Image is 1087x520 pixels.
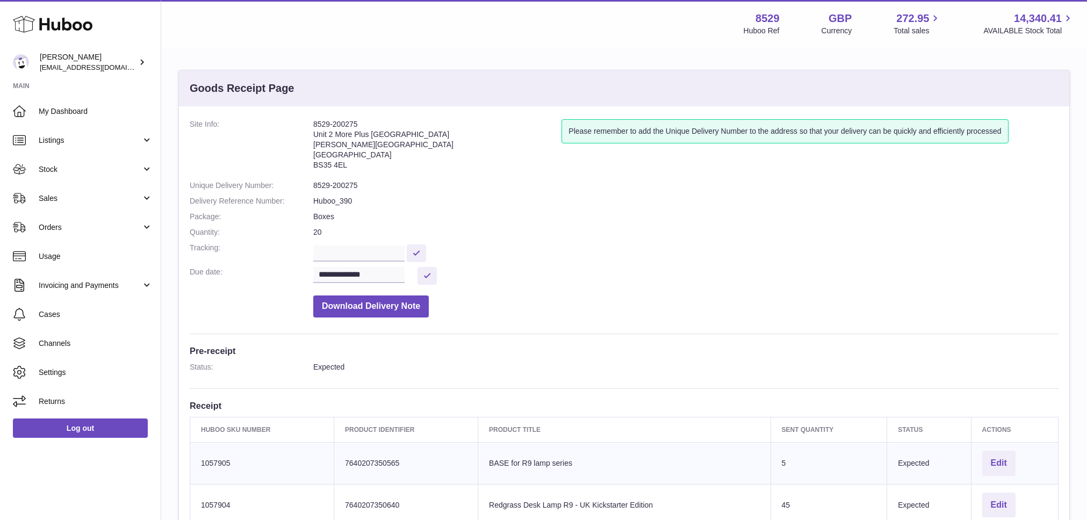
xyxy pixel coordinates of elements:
td: 7640207350565 [334,442,478,484]
div: Huboo Ref [744,26,780,36]
a: 272.95 Total sales [894,11,941,36]
div: Please remember to add the Unique Delivery Number to the address so that your delivery can be qui... [562,119,1008,143]
th: Huboo SKU Number [190,417,334,442]
span: AVAILABLE Stock Total [983,26,1074,36]
dt: Quantity: [190,227,313,237]
span: Usage [39,251,153,262]
dd: Expected [313,362,1059,372]
h3: Pre-receipt [190,345,1059,357]
th: Actions [971,417,1058,442]
dt: Due date: [190,267,313,285]
div: Currency [822,26,852,36]
span: [EMAIL_ADDRESS][DOMAIN_NAME] [40,63,158,71]
span: Sales [39,193,141,204]
button: Download Delivery Note [313,295,429,317]
dt: Status: [190,362,313,372]
span: Orders [39,222,141,233]
span: Invoicing and Payments [39,280,141,291]
dt: Delivery Reference Number: [190,196,313,206]
dd: 8529-200275 [313,180,1059,191]
span: Listings [39,135,141,146]
td: BASE for R9 lamp series [478,442,771,484]
h3: Goods Receipt Page [190,81,294,96]
span: Settings [39,367,153,378]
td: Expected [887,442,971,484]
dt: Tracking: [190,243,313,262]
span: Cases [39,309,153,320]
button: Edit [982,493,1016,518]
dt: Package: [190,212,313,222]
span: Total sales [894,26,941,36]
span: Channels [39,338,153,349]
span: Returns [39,396,153,407]
strong: 8529 [755,11,780,26]
span: Stock [39,164,141,175]
td: 1057905 [190,442,334,484]
span: 272.95 [896,11,929,26]
address: 8529-200275 Unit 2 More Plus [GEOGRAPHIC_DATA] [PERSON_NAME][GEOGRAPHIC_DATA] [GEOGRAPHIC_DATA] B... [313,119,562,175]
span: My Dashboard [39,106,153,117]
button: Edit [982,451,1016,476]
td: 5 [771,442,887,484]
th: Product Identifier [334,417,478,442]
span: 14,340.41 [1014,11,1062,26]
dd: Huboo_390 [313,196,1059,206]
h3: Receipt [190,400,1059,411]
strong: GBP [829,11,852,26]
a: 14,340.41 AVAILABLE Stock Total [983,11,1074,36]
th: Sent Quantity [771,417,887,442]
a: Log out [13,418,148,438]
dt: Site Info: [190,119,313,175]
img: admin@redgrass.ch [13,54,29,70]
th: Product title [478,417,771,442]
dd: Boxes [313,212,1059,222]
th: Status [887,417,971,442]
dd: 20 [313,227,1059,237]
dt: Unique Delivery Number: [190,180,313,191]
div: [PERSON_NAME] [40,52,136,73]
